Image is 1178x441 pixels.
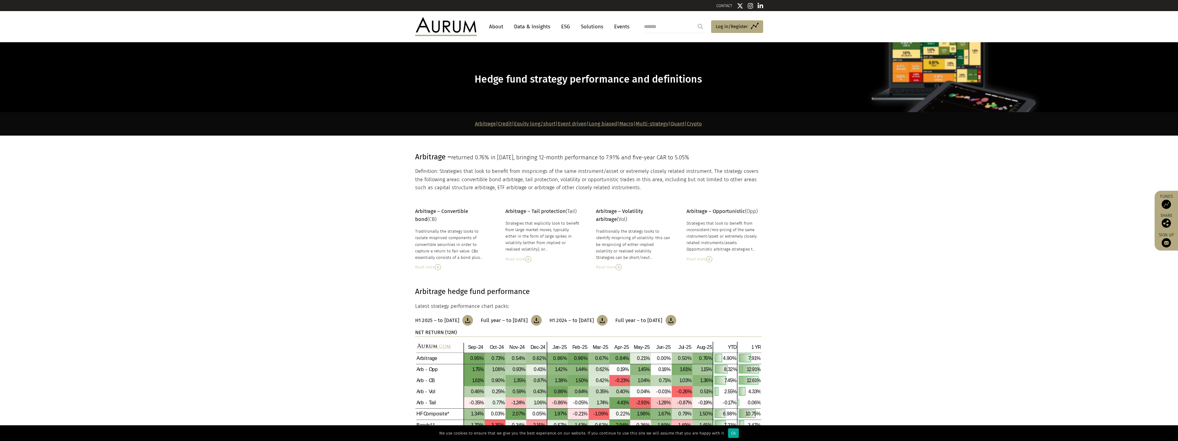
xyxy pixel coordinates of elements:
div: Read more [505,256,581,263]
strong: NET RETURN (12M) [415,329,457,335]
a: Sign up [1158,232,1175,247]
a: Solutions [578,21,606,32]
a: Data & Insights [511,21,553,32]
div: Read more [415,264,490,271]
span: (CB) [415,208,468,222]
img: Download Article [462,315,473,326]
strong: Arbitrage – Opportunistic [686,208,745,214]
img: Download Article [531,315,542,326]
a: H1 2024 – to [DATE] [549,315,608,326]
a: Macro [619,121,634,127]
img: Download Article [666,315,676,326]
img: Linkedin icon [758,3,763,9]
a: ESG [558,21,573,32]
a: About [486,21,506,32]
img: Share this post [1162,218,1171,228]
h3: Full year – to [DATE] [615,317,662,324]
p: Latest strategy performance chart packs: [415,302,762,310]
a: Event driven [558,121,587,127]
img: Sign up to our newsletter [1162,238,1171,247]
a: Credit [498,121,512,127]
div: Strategies that explicitly look to benefit from large market moves, typically either in the form ... [505,220,581,253]
img: Read More [616,264,622,270]
p: Definition: Strategies that look to benefit from mispricings of the same instrument/asset or extr... [415,167,762,192]
a: Multi-strategy [636,121,668,127]
h3: H1 2024 – to [DATE] [549,317,594,324]
img: Instagram icon [748,3,753,9]
a: H1 2025 – to [DATE] [415,315,473,326]
div: Traditionally the strategy looks to identify mispricing of volatility: this can be mispricing of ... [596,228,671,261]
img: Download Article [597,315,608,326]
span: Log in/Register [716,23,748,30]
a: Funds [1158,194,1175,209]
p: (Vol) [596,207,671,224]
a: Full year – to [DATE] [615,315,676,326]
a: Long biased [589,121,617,127]
img: Twitter icon [737,3,743,9]
div: Share [1158,214,1175,228]
h3: H1 2025 – to [DATE] [415,317,459,324]
div: Read more [686,256,762,263]
div: Read more [596,264,671,271]
h3: Full year – to [DATE] [481,317,528,324]
p: (Opp) [686,207,762,215]
img: Read More [435,264,441,270]
div: Ok [728,428,739,438]
strong: Arbitrage hedge fund performance [415,287,530,296]
div: Traditionally the strategy looks to isolate mispriced components of convertible securities in ord... [415,228,490,261]
strong: Arbitrage – Volatility arbitrage [596,208,643,222]
span: returned 0.76% in [DATE], bringing 12-month performance to 7.91% and five-year CAR to 5.05% [451,154,689,161]
img: Access Funds [1162,200,1171,209]
a: Full year – to [DATE] [481,315,541,326]
a: Log in/Register [711,20,763,33]
a: Equity long/short [514,121,556,127]
img: Aurum [415,17,477,36]
strong: Arbitrage – Tail protection [505,208,566,214]
span: (Tail) [505,208,577,214]
a: Arbitrage [475,121,496,127]
div: Strategies that look to benefit from inconsistent/mis-prcing of the same instrument/asset or extr... [686,220,762,253]
a: Quant [670,121,685,127]
a: Crypto [687,121,702,127]
span: Hedge fund strategy performance and definitions [475,73,702,85]
img: Read More [525,256,531,262]
a: CONTACT [716,3,732,8]
strong: Arbitrage – Convertible bond [415,208,468,222]
input: Submit [694,20,706,33]
img: Read More [706,256,712,262]
span: Arbitrage – [415,153,451,161]
a: Events [611,21,629,32]
strong: | | | | | | | | [475,121,702,127]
